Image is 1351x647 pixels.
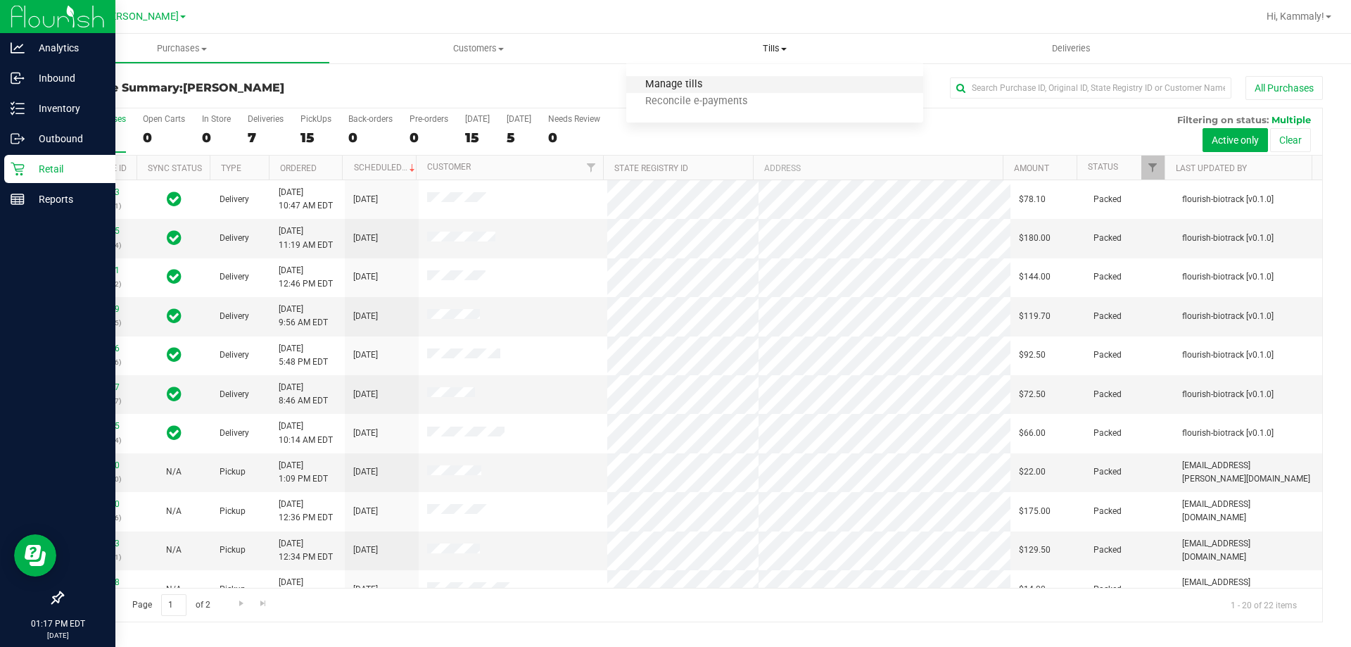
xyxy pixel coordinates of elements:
span: In Sync [167,189,182,209]
span: Delivery [220,388,249,401]
span: Packed [1093,465,1122,479]
span: Hi, Kammaly! [1267,11,1324,22]
span: [DATE] [353,348,378,362]
div: 5 [507,130,531,146]
span: [DATE] [353,310,378,323]
span: [PERSON_NAME] [183,81,284,94]
input: Search Purchase ID, Original ID, State Registry ID or Customer Name... [950,77,1231,99]
span: [DATE] 12:34 PM EDT [279,537,333,564]
span: In Sync [167,345,182,365]
div: Back-orders [348,114,393,124]
div: 0 [348,130,393,146]
span: $78.10 [1019,193,1046,206]
div: 0 [548,130,600,146]
span: $14.00 [1019,583,1046,596]
a: Customer [427,162,471,172]
inline-svg: Inventory [11,101,25,115]
div: 0 [410,130,448,146]
span: Purchases [34,42,329,55]
span: Filtering on status: [1177,114,1269,125]
button: All Purchases [1245,76,1323,100]
a: Type [221,163,241,173]
p: Inventory [25,100,109,117]
a: Last Updated By [1176,163,1247,173]
span: [DATE] [353,427,378,440]
span: Packed [1093,310,1122,323]
span: [EMAIL_ADDRESS][DOMAIN_NAME] [1182,498,1314,524]
span: [DATE] [353,270,378,284]
span: $92.50 [1019,348,1046,362]
span: In Sync [167,228,182,248]
a: Go to the last page [253,594,274,613]
span: [EMAIL_ADDRESS][DOMAIN_NAME] [1182,576,1314,603]
div: Needs Review [548,114,600,124]
p: Retail [25,161,109,177]
span: In Sync [167,423,182,443]
span: [DATE] [353,544,378,557]
div: 0 [202,130,231,146]
span: Tills [626,42,922,55]
p: [DATE] [6,630,109,641]
button: Active only [1203,128,1268,152]
span: [DATE] 5:48 PM EDT [279,342,328,369]
span: [DATE] 11:19 AM EDT [279,225,333,251]
span: Delivery [220,310,249,323]
button: N/A [166,505,182,518]
input: 1 [161,594,186,616]
span: $129.50 [1019,544,1051,557]
span: Not Applicable [166,584,182,594]
span: Manage tills [626,79,721,91]
a: Filter [580,156,603,180]
a: 11815016 [80,344,120,353]
span: [DATE] [353,583,378,596]
span: Packed [1093,583,1122,596]
span: Deliveries [1033,42,1110,55]
span: flourish-biotrack [v0.1.0] [1182,310,1274,323]
span: [DATE] 12:14 PM EDT [279,576,333,603]
span: $175.00 [1019,505,1051,518]
span: $144.00 [1019,270,1051,284]
a: Deliveries [923,34,1219,63]
a: 11802393 [80,187,120,197]
span: Not Applicable [166,467,182,477]
span: [DATE] [353,388,378,401]
a: Filter [1141,156,1165,180]
span: Packed [1093,505,1122,518]
h3: Purchase Summary: [62,82,482,94]
span: Packed [1093,193,1122,206]
span: Pickup [220,505,246,518]
span: Delivery [220,427,249,440]
a: Sync Status [148,163,202,173]
span: In Sync [167,384,182,404]
a: Purchases [34,34,330,63]
span: In Sync [167,267,182,287]
span: [DATE] 9:56 AM EDT [279,303,328,329]
span: Reconcile e-payments [626,96,766,108]
span: flourish-biotrack [v0.1.0] [1182,388,1274,401]
p: Analytics [25,39,109,56]
p: Reports [25,191,109,208]
span: $66.00 [1019,427,1046,440]
a: 11817105 [80,226,120,236]
span: Packed [1093,427,1122,440]
span: [PERSON_NAME] [101,11,179,23]
button: N/A [166,583,182,596]
span: Delivery [220,193,249,206]
span: $22.00 [1019,465,1046,479]
a: Tills Manage tills Reconcile e-payments [626,34,922,63]
div: PickUps [300,114,331,124]
inline-svg: Retail [11,162,25,176]
div: In Store [202,114,231,124]
th: Address [753,156,1003,180]
div: Open Carts [143,114,185,124]
a: 11816795 [80,421,120,431]
span: Packed [1093,232,1122,245]
a: 11817743 [80,539,120,548]
p: Inbound [25,70,109,87]
div: [DATE] [507,114,531,124]
span: Pickup [220,465,246,479]
a: 11817930 [80,460,120,470]
span: Pickup [220,544,246,557]
span: flourish-biotrack [v0.1.0] [1182,348,1274,362]
span: [DATE] 12:36 PM EDT [279,498,333,524]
